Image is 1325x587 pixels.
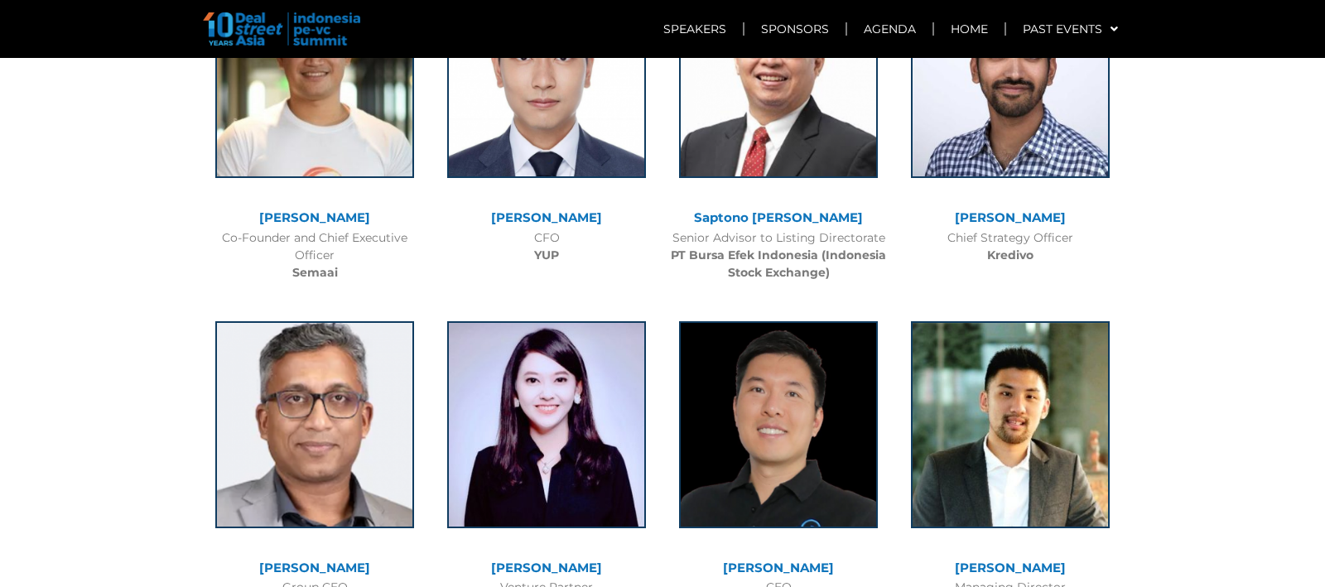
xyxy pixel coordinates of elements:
a: Speakers [647,10,743,48]
a: Home [934,10,1005,48]
div: Co-Founder and Chief Executive Officer [207,229,422,281]
a: [PERSON_NAME] [955,209,1066,225]
img: Dino Setiawan [679,321,878,528]
img: IMG_3705 (1) [447,321,646,528]
a: [PERSON_NAME] [723,560,834,575]
a: [PERSON_NAME] [491,209,602,225]
b: Semaai [292,265,338,280]
img: Pratyush Prasanna [215,321,414,528]
a: [PERSON_NAME] [259,560,370,575]
div: Chief Strategy Officer [903,229,1118,264]
div: Senior Advisor to Listing Directorate [671,229,886,281]
img: Darryl Ratulangi [911,321,1110,528]
b: Kredivo [987,248,1033,262]
div: CFO [439,229,654,264]
b: PT Bursa Efek Indonesia (Indonesia Stock Exchange) [671,248,886,280]
a: Saptono [PERSON_NAME] [694,209,863,225]
a: [PERSON_NAME] [491,560,602,575]
b: YUP [534,248,559,262]
a: Agenda [847,10,932,48]
a: [PERSON_NAME] [955,560,1066,575]
a: Sponsors [744,10,846,48]
a: Past Events [1006,10,1135,48]
a: [PERSON_NAME] [259,209,370,225]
